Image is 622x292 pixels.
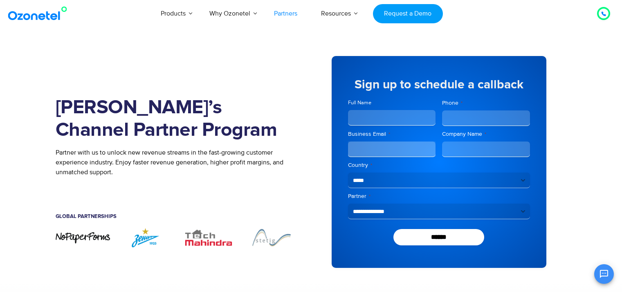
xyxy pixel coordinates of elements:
img: ZENIT [118,227,173,247]
p: Partner with us to unlock new revenue streams in the fast-growing customer experience industry. E... [56,148,299,177]
button: Open chat [594,264,614,284]
h1: [PERSON_NAME]’s Channel Partner Program [56,97,299,142]
label: Country [348,161,530,169]
img: nopaperforms [56,231,110,244]
div: 1 / 7 [56,231,110,244]
label: Company Name [442,130,530,138]
div: 2 / 7 [118,227,173,247]
h5: Sign up to schedule a callback [348,79,530,91]
h5: Global Partnerships [56,214,299,219]
a: Request a Demo [373,4,443,23]
label: Full Name [348,99,436,107]
label: Business Email [348,130,436,138]
div: 3 / 7 [181,227,236,247]
img: TechMahindra [181,227,236,247]
div: Image Carousel [56,227,299,247]
div: 4 / 7 [244,227,299,247]
label: Partner [348,192,530,200]
img: Stetig [244,227,299,247]
label: Phone [442,99,530,107]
